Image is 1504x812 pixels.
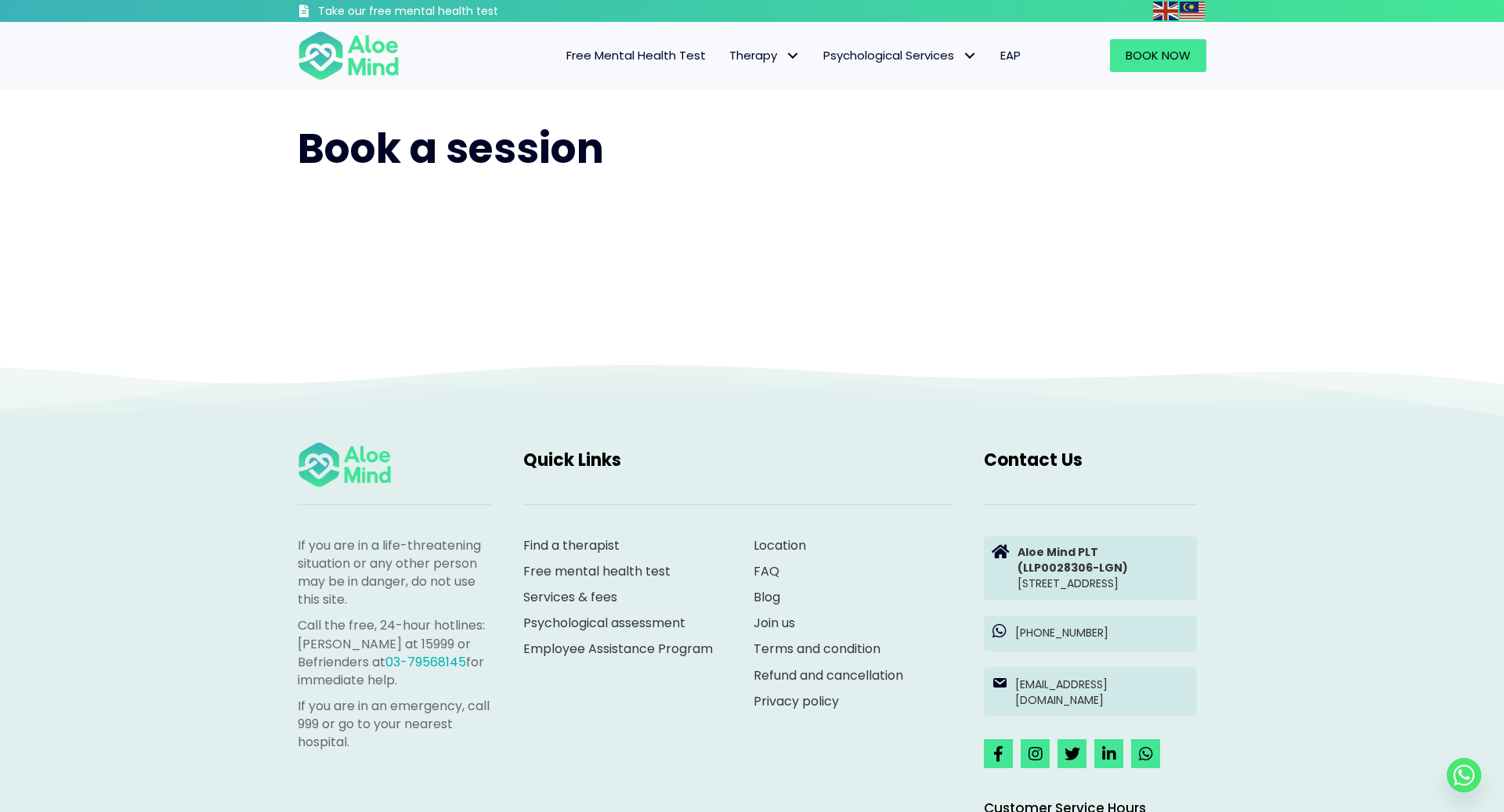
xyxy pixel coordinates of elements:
[1015,677,1189,709] p: [EMAIL_ADDRESS][DOMAIN_NAME]
[754,614,795,632] a: Join us
[718,39,812,72] a: TherapyTherapy: submenu
[984,448,1083,472] span: Contact Us
[754,536,806,554] a: Location
[298,697,492,752] p: If you are in an emergency, call 999 or go to your nearest hospital.
[1180,2,1205,20] img: ms
[1018,560,1128,576] strong: (LLP0028306-LGN)
[318,4,582,20] h3: Take our free mental health test
[566,47,706,63] span: Free Mental Health Test
[1018,544,1098,560] strong: Aloe Mind PLT
[754,640,880,658] a: Terms and condition
[298,209,1206,327] iframe: Booking widget
[1153,2,1178,20] img: en
[523,614,685,632] a: Psychological assessment
[729,47,800,63] span: Therapy
[298,536,492,609] p: If you are in a life-threatening situation or any other person may be in danger, do not use this ...
[1000,47,1021,63] span: EAP
[385,653,466,671] a: 03-79568145
[298,616,492,689] p: Call the free, 24-hour hotlines: [PERSON_NAME] at 15999 or Befrienders at for immediate help.
[1018,544,1189,592] p: [STREET_ADDRESS]
[1153,2,1180,20] a: English
[298,120,604,177] span: Book a session
[1180,2,1206,20] a: Malay
[984,667,1197,716] a: [EMAIL_ADDRESS][DOMAIN_NAME]
[420,39,1032,72] nav: Menu
[523,588,617,606] a: Services & fees
[298,441,392,489] img: Aloe mind Logo
[754,562,779,580] a: FAQ
[523,562,671,580] a: Free mental health test
[989,39,1032,72] a: EAP
[781,45,804,67] span: Therapy: submenu
[958,45,981,67] span: Psychological Services: submenu
[298,4,582,22] a: Take our free mental health test
[523,448,621,472] span: Quick Links
[298,30,399,81] img: Aloe mind Logo
[1015,625,1189,641] p: [PHONE_NUMBER]
[555,39,718,72] a: Free Mental Health Test
[523,640,713,658] a: Employee Assistance Program
[754,588,780,606] a: Blog
[1110,39,1206,72] a: Book Now
[523,536,620,554] a: Find a therapist
[984,615,1197,651] a: [PHONE_NUMBER]
[984,536,1197,600] a: Aloe Mind PLT(LLP0028306-LGN)[STREET_ADDRESS]
[754,666,903,684] a: Refund and cancellation
[1126,47,1191,63] span: Book Now
[812,39,989,72] a: Psychological ServicesPsychological Services: submenu
[1447,758,1481,792] a: Whatsapp
[754,692,839,710] a: Privacy policy
[823,47,977,63] span: Psychological Services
